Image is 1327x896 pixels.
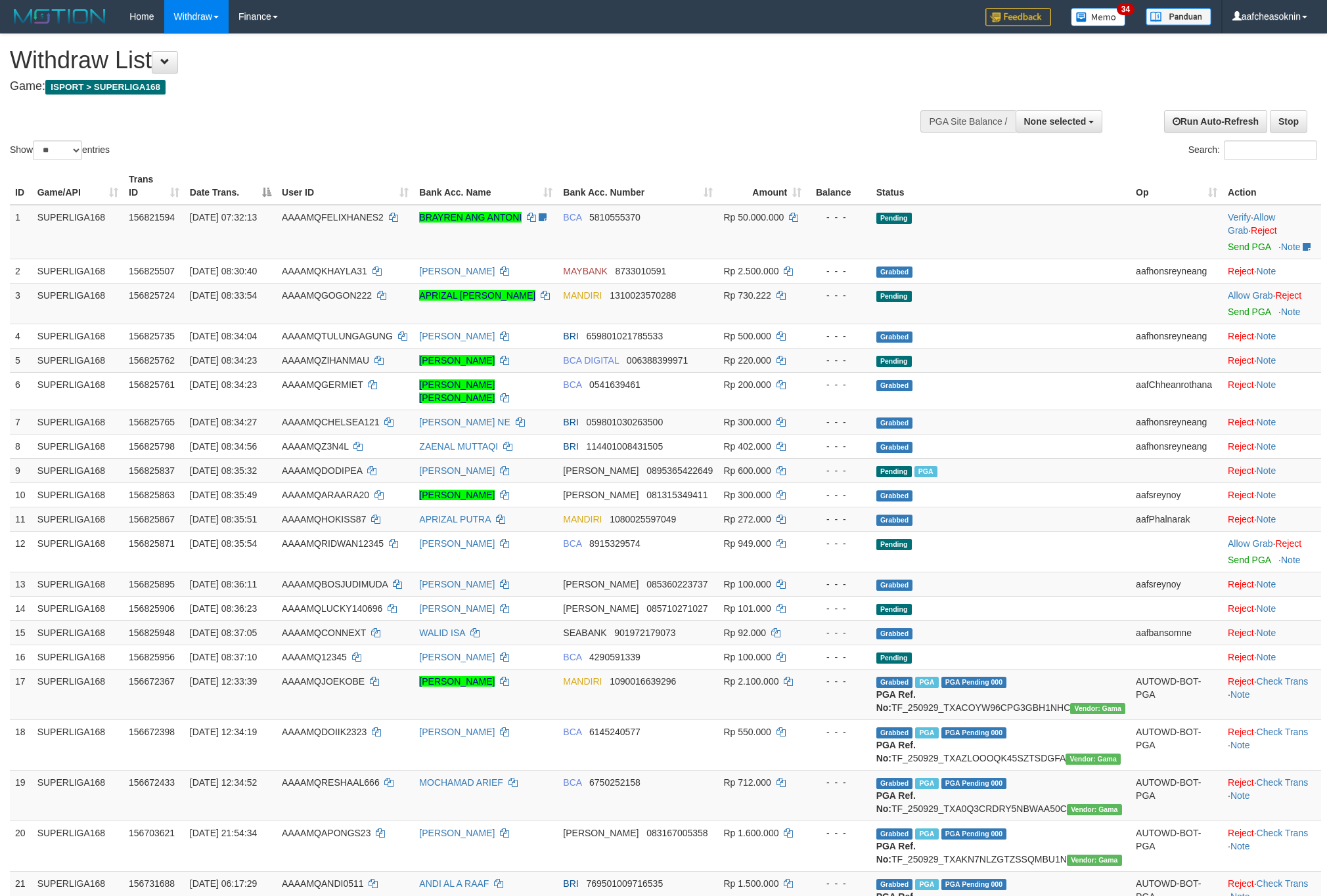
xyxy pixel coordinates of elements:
a: Note [1257,266,1276,276]
a: Reject [1228,727,1254,737]
span: 156825507 [129,266,175,276]
span: 156821594 [129,212,175,223]
span: [DATE] 08:37:05 [190,628,257,638]
a: [PERSON_NAME] [419,603,495,614]
span: Pending [876,291,912,302]
a: Reject [1228,603,1254,614]
span: Grabbed [876,267,913,278]
span: Marked by aafandaneth [914,466,937,477]
a: Note [1257,628,1276,638]
td: SUPERLIGA168 [32,645,124,669]
span: MAYBANK [563,266,607,276]
th: Amount: activate to sort column ascending [718,167,807,205]
a: [PERSON_NAME] [419,465,495,476]
a: Allow Grab [1228,538,1272,549]
span: AAAAMQBOSJUDIMUDA [282,579,388,589]
span: Grabbed [876,442,913,453]
img: Feedback.jpg [985,8,1051,26]
span: BRI [563,331,578,341]
span: [PERSON_NAME] [563,603,639,614]
span: [PERSON_NAME] [563,579,639,589]
a: [PERSON_NAME] [419,355,495,366]
span: AAAAMQZ3N4L [282,441,348,452]
span: · [1228,212,1275,236]
span: Pending [876,652,912,664]
span: Pending [876,539,912,550]
a: APRIZAL [PERSON_NAME] [419,290,535,301]
a: ZAENAL MUTTAQI [419,441,498,452]
td: · [1223,531,1321,572]
td: 9 [10,458,32,482]
span: MANDIRI [563,514,602,524]
span: 156825837 [129,465,175,476]
div: - - - [812,513,865,526]
td: · [1223,482,1321,507]
div: - - - [812,330,865,343]
td: 7 [10,410,32,434]
span: Pending [876,466,912,477]
div: - - - [812,354,865,367]
span: Copy 0895365422649 to clipboard [646,465,713,476]
a: Reject [1228,465,1254,476]
td: SUPERLIGA168 [32,283,124,324]
td: 10 [10,482,32,507]
span: [DATE] 08:36:23 [190,603,257,614]
span: Copy 5810555370 to clipboard [589,212,641,223]
span: BRI [563,441,578,452]
a: [PERSON_NAME] [419,579,495,589]
span: Grabbed [876,331,913,343]
td: aafPhalnarak [1131,507,1223,531]
td: SUPERLIGA168 [32,620,124,645]
a: Note [1257,579,1276,589]
td: SUPERLIGA168 [32,259,124,283]
span: Rp 92.000 [723,628,766,638]
td: 2 [10,259,32,283]
a: [PERSON_NAME] [PERSON_NAME] [419,379,495,403]
td: 1 [10,205,32,259]
td: 11 [10,507,32,531]
span: SEABANK [563,628,606,638]
span: 156825863 [129,490,175,500]
span: BCA [563,652,581,662]
span: [DATE] 08:35:32 [190,465,257,476]
a: Note [1257,490,1276,500]
span: Rp 220.000 [723,355,771,366]
td: 5 [10,348,32,372]
a: MOCHAMAD ARIEF [419,777,503,788]
span: [DATE] 08:34:23 [190,379,257,390]
td: · [1223,434,1321,458]
th: Trans ID: activate to sort column ascending [124,167,185,205]
td: SUPERLIGA168 [32,410,124,434]
span: BRI [563,417,578,427]
td: · [1223,372,1321,410]
span: Pending [876,604,912,615]
td: aafhonsreyneang [1131,259,1223,283]
div: - - - [812,378,865,391]
td: aafhonsreyneang [1131,434,1223,458]
td: SUPERLIGA168 [32,507,124,531]
span: AAAAMQ12345 [282,652,347,662]
a: WALID ISA [419,628,465,638]
a: Note [1257,465,1276,476]
a: Reject [1275,538,1301,549]
th: Date Trans.: activate to sort column descending [185,167,277,205]
th: Balance [807,167,870,205]
span: 156825948 [129,628,175,638]
span: 156825761 [129,379,175,390]
span: 156825724 [129,290,175,301]
span: Rp 402.000 [723,441,771,452]
span: [PERSON_NAME] [563,490,639,500]
a: [PERSON_NAME] [419,727,495,737]
a: Reject [1228,652,1254,662]
span: 156672367 [129,676,175,687]
th: Bank Acc. Name: activate to sort column ascending [414,167,558,205]
td: · · [1223,669,1321,719]
td: · [1223,410,1321,434]
button: None selected [1016,110,1103,133]
a: Reject [1228,379,1254,390]
span: AAAAMQFELIXHANES2 [282,212,384,223]
td: · [1223,259,1321,283]
span: 156825895 [129,579,175,589]
span: 34 [1117,3,1135,15]
span: AAAAMQCONNEXT [282,628,366,638]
